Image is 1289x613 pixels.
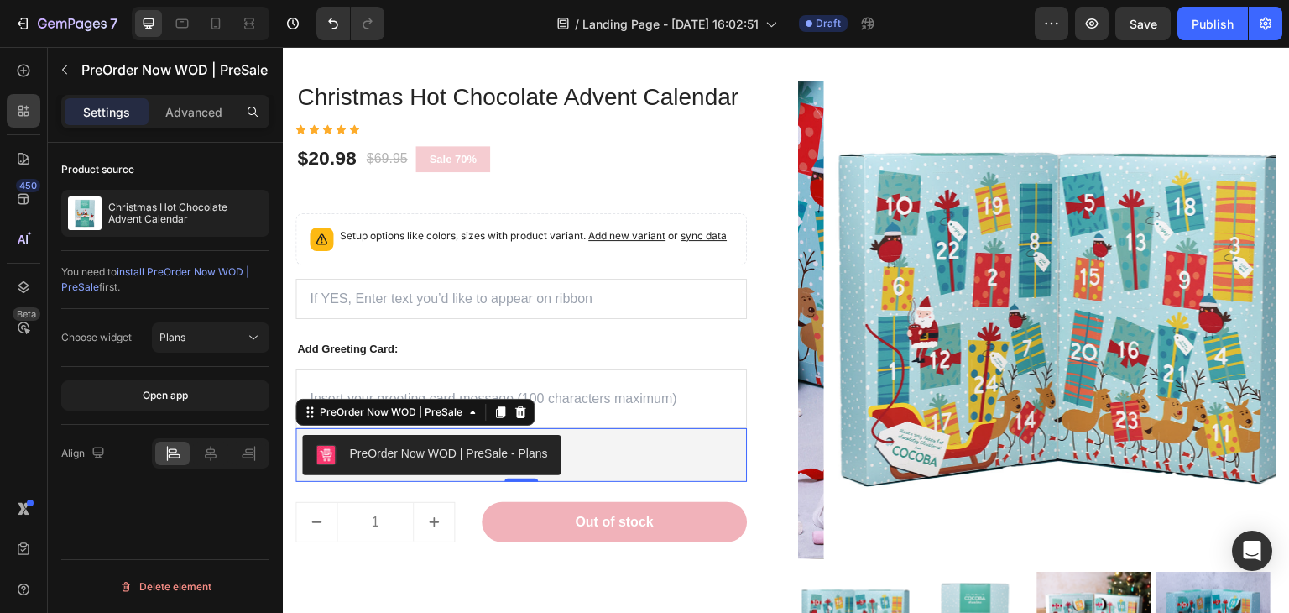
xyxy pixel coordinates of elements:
button: 7 [7,7,125,40]
p: Christmas Hot Chocolate Advent Calendar [108,202,263,225]
div: Publish [1192,15,1234,33]
button: Publish [1177,7,1248,40]
img: product feature img [68,196,102,230]
div: Delete element [119,577,211,597]
span: install PreOrder Now WOD | PreSale [61,265,249,293]
div: 450 [16,179,40,192]
button: Open app [61,380,269,411]
p: Settings [83,103,130,121]
span: or [383,182,444,195]
p: PreOrder Now WOD | PreSale [81,60,268,80]
div: Open app [143,388,188,403]
input: quantity [54,456,131,495]
div: Add Greeting Card: [13,292,464,312]
input: Insert your greeting card message (100 characters maximum) [13,322,464,381]
div: Product source [61,162,134,177]
p: 7 [110,13,117,34]
span: / [575,15,579,33]
span: Add new variant [305,182,383,195]
div: You need to first. [61,265,269,295]
button: Plans [152,322,269,353]
button: Out of stock [199,455,464,495]
div: Undo/Redo [316,7,384,40]
button: Delete element [61,574,269,600]
img: 24 Day Hot Chocolate Advent Calendar [541,34,1020,512]
div: Out of stock [292,465,370,485]
div: PreOrder Now WOD | PreSale [34,358,183,373]
img: CIflqJio1PsCEAE=.jpeg [33,398,53,418]
input: If YES, Enter text you’d like to appear on ribbon [13,232,464,272]
span: Draft [816,16,841,31]
button: increment [131,456,171,495]
button: Save [1115,7,1171,40]
p: Advanced [165,103,222,121]
span: Plans [159,331,185,343]
div: Choose widget [61,330,132,345]
button: PreOrder Now WOD | PreSale - Plans [19,388,278,428]
div: Beta [13,307,40,321]
span: Save [1130,17,1157,31]
span: Landing Page - [DATE] 16:02:51 [582,15,759,33]
span: sync data [398,182,444,195]
button: decrement [13,456,54,495]
div: Align [61,443,108,465]
div: Open Intercom Messenger [1232,531,1272,571]
iframe: To enrich screen reader interactions, please activate Accessibility in Grammarly extension settings [283,47,1289,613]
div: PreOrder Now WOD | PreSale - Plans [66,398,264,416]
